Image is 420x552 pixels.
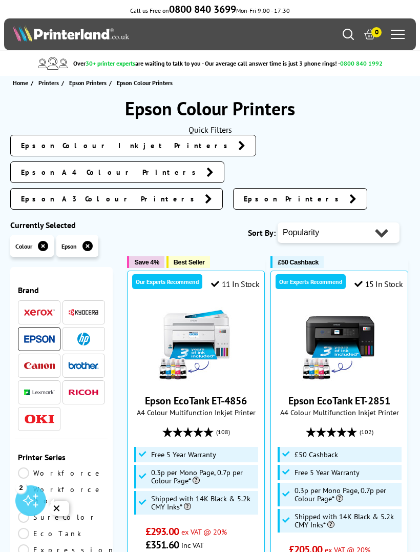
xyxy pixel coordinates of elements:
[13,77,31,88] a: Home
[169,3,236,16] b: 0800 840 3699
[127,256,164,268] button: Save 4%
[276,274,346,289] div: Our Experts Recommend
[133,407,259,417] span: A4 Colour Multifunction Inkjet Printer
[24,362,55,369] img: Canon
[295,486,399,503] span: 0.3p per Mono Page, 0.7p per Colour Page*
[151,495,256,511] span: Shipped with 14K Black & 5.2k CMY Inks*
[270,256,323,268] button: £50 Cashback
[364,29,375,40] a: 0
[68,309,99,316] img: Kyocera
[244,194,344,204] span: Epson Printers
[288,394,390,407] a: Epson EcoTank ET-2851
[181,540,204,550] span: inc VAT
[18,452,105,462] span: Printer Series
[49,501,64,516] div: ✕
[169,7,236,14] a: 0800 840 3699
[174,258,205,266] span: Best Seller
[68,362,99,369] img: Brother
[354,279,403,289] div: 15 In Stock
[61,242,77,250] span: Epson
[18,512,105,523] a: SureColor
[15,242,32,250] span: Colour
[295,513,399,529] span: Shipped with 14K Black & 5.2k CMY Inks*
[18,528,105,539] a: EcoTank
[68,333,99,345] a: HP
[18,484,105,506] a: Workforce Pro
[10,220,113,230] div: Currently Selected
[73,59,200,67] span: Over are waiting to talk to you
[38,77,59,88] span: Printers
[21,140,233,151] span: Epson Colour Inkjet Printers
[24,306,55,319] a: Xerox
[24,309,55,316] img: Xerox
[158,307,235,384] img: Epson EcoTank ET-4856
[295,468,360,477] span: Free 5 Year Warranty
[216,422,230,442] span: (108)
[145,394,247,407] a: Epson EcoTank ET-4856
[181,527,227,537] span: ex VAT @ 20%
[24,415,55,423] img: OKI
[10,188,223,210] a: Epson A3 Colour Printers
[117,79,173,87] span: Epson Colour Printers
[77,333,90,345] img: HP
[86,59,135,67] span: 30+ printer experts
[10,135,256,156] a: Epson Colour Inkjet Printers
[343,29,354,40] a: Search
[145,525,179,538] span: £293.00
[202,59,383,67] span: - Our average call answer time is just 3 phone rings! -
[340,59,383,67] span: 0800 840 1992
[132,274,202,289] div: Our Experts Recommend
[151,468,256,485] span: 0.3p per Mono Page, 0.7p per Colour Page*
[68,390,99,395] img: Ricoh
[301,376,378,386] a: Epson EcoTank ET-2851
[371,27,382,37] span: 0
[151,451,216,459] span: Free 5 Year Warranty
[24,390,55,396] img: Lexmark
[145,538,179,551] span: £351.60
[24,333,55,345] a: Epson
[360,422,373,442] span: (102)
[68,306,99,319] a: Kyocera
[21,194,200,204] span: Epson A3 Colour Printers
[10,125,410,135] div: Quick Filters
[278,258,318,266] span: £50 Cashback
[233,188,367,210] a: Epson Printers
[69,77,107,88] span: Epson Printers
[24,335,55,343] img: Epson
[24,359,55,372] a: Canon
[18,467,105,479] a: Workforce
[38,77,61,88] a: Printers
[166,256,210,268] button: Best Seller
[18,285,105,295] span: Brand
[211,279,259,289] div: 11 In Stock
[134,258,159,266] span: Save 4%
[68,386,99,399] a: Ricoh
[13,25,210,44] a: Printerland Logo
[295,451,338,459] span: £50 Cashback
[13,25,129,42] img: Printerland Logo
[301,307,378,384] img: Epson EcoTank ET-2851
[158,376,235,386] a: Epson EcoTank ET-4856
[10,96,410,120] h1: Epson Colour Printers
[24,413,55,425] a: OKI
[276,407,403,417] span: A4 Colour Multifunction Inkjet Printer
[248,228,276,238] span: Sort By:
[24,386,55,399] a: Lexmark
[68,359,99,372] a: Brother
[15,482,27,493] div: 2
[21,167,201,177] span: Epson A4 Colour Printers
[69,77,109,88] a: Epson Printers
[10,161,224,183] a: Epson A4 Colour Printers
